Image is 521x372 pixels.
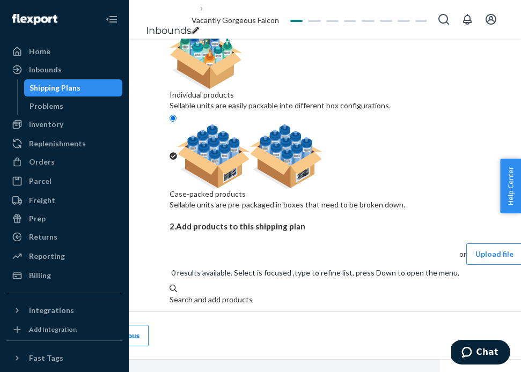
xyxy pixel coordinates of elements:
[6,349,122,367] button: Fast Tags
[6,248,122,265] a: Reporting
[24,98,123,115] a: Problems
[6,173,122,190] a: Parcel
[29,251,65,262] div: Reporting
[29,325,77,334] div: Add Integration
[6,323,122,336] a: Add Integration
[170,100,391,111] div: Sellable units are easily packable into different box configurations.
[146,25,192,36] a: Inbounds
[29,213,46,224] div: Prep
[6,135,122,152] a: Replenishments
[29,64,62,75] div: Inbounds
[451,340,510,367] iframe: Opens a widget where you can chat to one of our agents
[101,9,122,30] button: Close Navigation
[6,267,122,284] a: Billing
[29,157,55,167] div: Orders
[6,116,122,133] a: Inventory
[170,189,405,199] div: Case-packed products
[170,25,243,90] img: individual-pack.facf35554cb0f1810c75b2bd6df2d64e.png
[12,14,57,25] img: Flexport logo
[6,153,122,170] a: Orders
[480,9,502,30] button: Open account menu
[29,138,86,149] div: Replenishments
[457,9,478,30] button: Open notifications
[459,249,466,258] span: or
[29,119,63,130] div: Inventory
[170,115,177,122] input: Case-packed productsSellable units are pre-packaged in boxes that need to be broken down.
[6,228,122,245] a: Returns
[170,90,391,100] div: Individual products
[29,46,50,57] div: Home
[6,192,122,209] a: Freight
[29,195,55,206] div: Freight
[192,16,279,25] span: Vacantly Gorgeous Falcon
[170,267,459,278] p: 0 results available. Select is focused ,type to refine list, press Down to open the menu,
[29,176,52,187] div: Parcel
[433,9,454,30] button: Open Search Box
[29,270,51,281] div: Billing
[177,124,323,189] img: case-pack.59cecea509d18c883b923b81aeac6d0b.png
[6,210,122,227] a: Prep
[29,305,74,316] div: Integrations
[29,232,57,242] div: Returns
[6,302,122,319] button: Integrations
[29,353,63,363] div: Fast Tags
[170,294,459,305] div: Search and add products
[6,43,122,60] a: Home
[500,159,521,213] button: Help Center
[30,83,80,93] div: Shipping Plans
[6,61,122,78] a: Inbounds
[30,101,63,111] div: Problems
[24,79,123,96] a: Shipping Plans
[170,199,405,210] div: Sellable units are pre-packaged in boxes that need to be broken down.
